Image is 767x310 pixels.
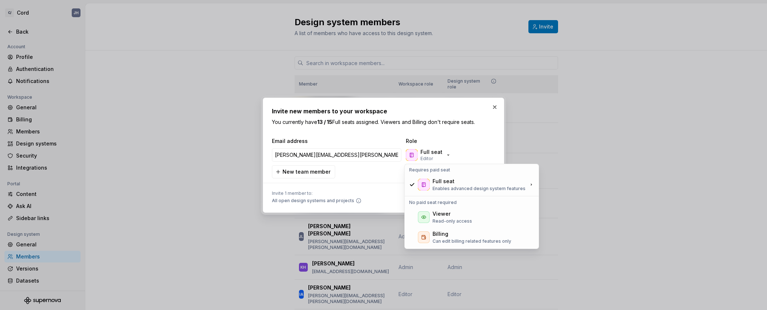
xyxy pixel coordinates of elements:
[272,198,354,204] span: All open design systems and projects
[404,148,454,162] button: Full seatEditor
[433,210,450,218] div: Viewer
[272,107,495,116] h2: Invite new members to your workspace
[433,186,525,192] p: Enables advanced design system features
[420,156,433,162] p: Editor
[433,178,454,185] div: Full seat
[406,137,479,145] span: Role
[272,190,362,196] span: Invite 1 member to:
[406,166,537,174] div: Requires paid seat
[272,165,335,178] button: New team member
[420,148,442,156] p: Full seat
[433,230,448,238] div: Billing
[433,218,472,224] p: Read-only access
[272,118,495,126] p: You currently have Full seats assigned. Viewers and Billing don't require seats.
[317,119,332,125] b: 13 / 15
[272,137,403,145] span: Email address
[283,168,330,175] span: New team member
[433,238,511,244] p: Can edit billing related features only
[406,198,537,207] div: No paid seat required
